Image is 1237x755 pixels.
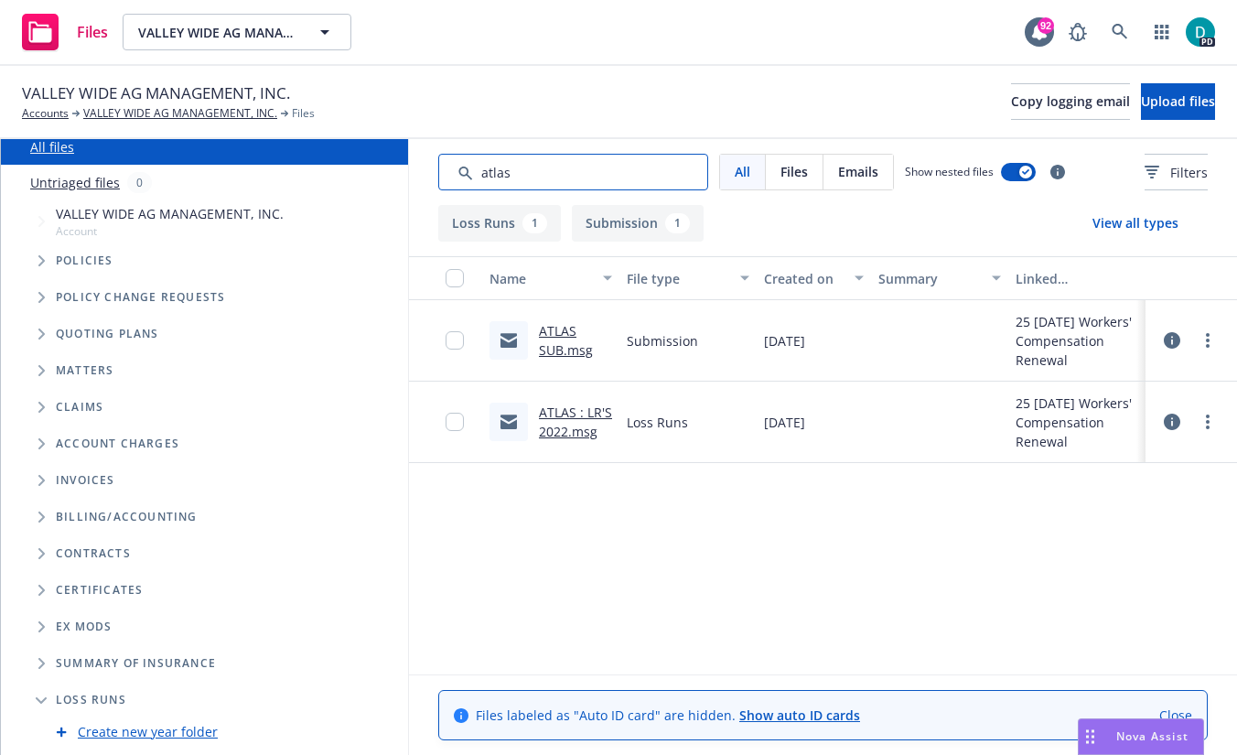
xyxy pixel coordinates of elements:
div: Summary [878,269,981,288]
img: photo [1186,17,1215,47]
span: Files [77,25,108,39]
a: Create new year folder [78,722,218,741]
a: VALLEY WIDE AG MANAGEMENT, INC. [83,105,277,122]
span: Policy change requests [56,292,225,303]
button: VALLEY WIDE AG MANAGEMENT, INC. [123,14,351,50]
button: Linked associations [1008,256,1146,300]
button: Created on [757,256,871,300]
a: Files [15,6,115,58]
button: Submission [572,205,704,242]
span: Summary of insurance [56,658,216,669]
span: Quoting plans [56,329,159,340]
div: 0 [127,172,152,193]
input: Toggle Row Selected [446,331,464,350]
div: Tree Example [1,200,408,499]
div: File type [627,269,729,288]
button: Upload files [1141,83,1215,120]
button: Summary [871,256,1008,300]
span: Invoices [56,475,115,486]
a: Untriaged files [30,173,120,192]
span: All [735,162,750,181]
span: Claims [56,402,103,413]
div: 25 [DATE] Workers' Compensation Renewal [1016,312,1138,370]
span: Files [780,162,808,181]
a: Accounts [22,105,69,122]
span: [DATE] [764,413,805,432]
button: Nova Assist [1078,718,1204,755]
span: Upload files [1141,92,1215,110]
div: Linked associations [1016,269,1138,288]
button: Filters [1145,154,1208,190]
span: Contracts [56,548,131,559]
div: Drag to move [1079,719,1102,754]
span: [DATE] [764,331,805,351]
div: 25 [DATE] Workers' Compensation Renewal [1016,394,1138,451]
span: Billing/Accounting [56,512,198,523]
div: 92 [1038,17,1054,34]
span: Ex Mods [56,621,112,632]
span: VALLEY WIDE AG MANAGEMENT, INC. [138,23,296,42]
span: Loss Runs [56,695,126,706]
span: Nova Assist [1116,728,1189,744]
a: more [1197,329,1219,351]
button: Loss Runs [438,205,561,242]
span: Copy logging email [1011,92,1130,110]
a: Report a Bug [1060,14,1096,50]
span: Filters [1170,163,1208,182]
span: Emails [838,162,878,181]
button: File type [619,256,757,300]
input: Select all [446,269,464,287]
span: Matters [56,365,113,376]
span: VALLEY WIDE AG MANAGEMENT, INC. [56,204,284,223]
span: Show nested files [905,164,994,179]
a: Show auto ID cards [739,706,860,724]
button: Name [482,256,619,300]
div: Created on [764,269,844,288]
span: Account charges [56,438,179,449]
span: Files labeled as "Auto ID card" are hidden. [476,706,860,725]
a: Switch app [1144,14,1180,50]
span: Account [56,223,284,239]
a: Close [1159,706,1192,725]
a: ATLAS : LR'S 2022.msg [539,404,612,440]
button: Copy logging email [1011,83,1130,120]
div: 1 [522,213,547,233]
span: Certificates [56,585,143,596]
a: ATLAS SUB.msg [539,322,593,359]
div: 1 [665,213,690,233]
span: Policies [56,255,113,266]
span: VALLEY WIDE AG MANAGEMENT, INC. [22,81,290,105]
button: View all types [1063,205,1208,242]
a: Search [1102,14,1138,50]
a: more [1197,411,1219,433]
input: Toggle Row Selected [446,413,464,431]
span: Filters [1145,163,1208,182]
a: All files [30,138,74,156]
div: Name [489,269,592,288]
input: Search by keyword... [438,154,708,190]
span: Files [292,105,315,122]
span: Submission [627,331,698,351]
span: Loss Runs [627,413,688,432]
